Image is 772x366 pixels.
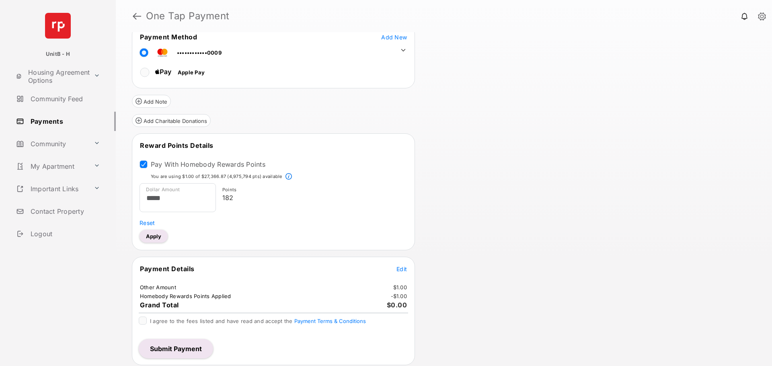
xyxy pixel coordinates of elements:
span: Payment Details [140,265,195,273]
td: $1.00 [393,284,407,291]
a: Payments [13,112,116,131]
button: Apply [140,230,168,243]
p: 182 [222,193,404,202]
span: ••••••••••••0009 [177,49,222,56]
button: Add Note [132,95,171,108]
strong: One Tap Payment [146,11,230,21]
button: Submit Payment [139,339,213,358]
p: You are using $1.00 of $27,366.87 (4,975,794 pts) available [151,173,282,180]
button: I agree to the fees listed and have read and accept the [294,318,366,324]
a: Logout [13,224,116,243]
span: Apple Pay [178,69,205,76]
td: Other Amount [140,284,177,291]
a: Contact Property [13,202,116,221]
a: Community Feed [13,89,116,108]
a: My Apartment [13,157,90,176]
span: Edit [396,266,407,272]
span: I agree to the fees listed and have read and accept the [150,318,366,324]
a: Important Links [13,179,90,198]
span: Add New [381,34,407,41]
span: Grand Total [140,301,179,309]
td: Homebody Rewards Points Applied [140,292,232,300]
button: Add New [381,33,407,41]
img: svg+xml;base64,PHN2ZyB4bWxucz0iaHR0cDovL3d3dy53My5vcmcvMjAwMC9zdmciIHdpZHRoPSI2NCIgaGVpZ2h0PSI2NC... [45,13,71,39]
p: Points [222,186,404,193]
td: - $1.00 [390,292,408,300]
button: Reset [140,219,155,227]
span: Reset [140,219,155,226]
p: UnitB - H [46,50,70,58]
span: Payment Method [140,33,197,41]
span: Reward Points Details [140,141,214,149]
button: Add Charitable Donations [132,114,211,127]
button: Edit [396,265,407,273]
label: Pay With Homebody Rewards Points [151,160,265,168]
a: Community [13,134,90,153]
a: Housing Agreement Options [13,67,90,86]
span: $0.00 [387,301,407,309]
